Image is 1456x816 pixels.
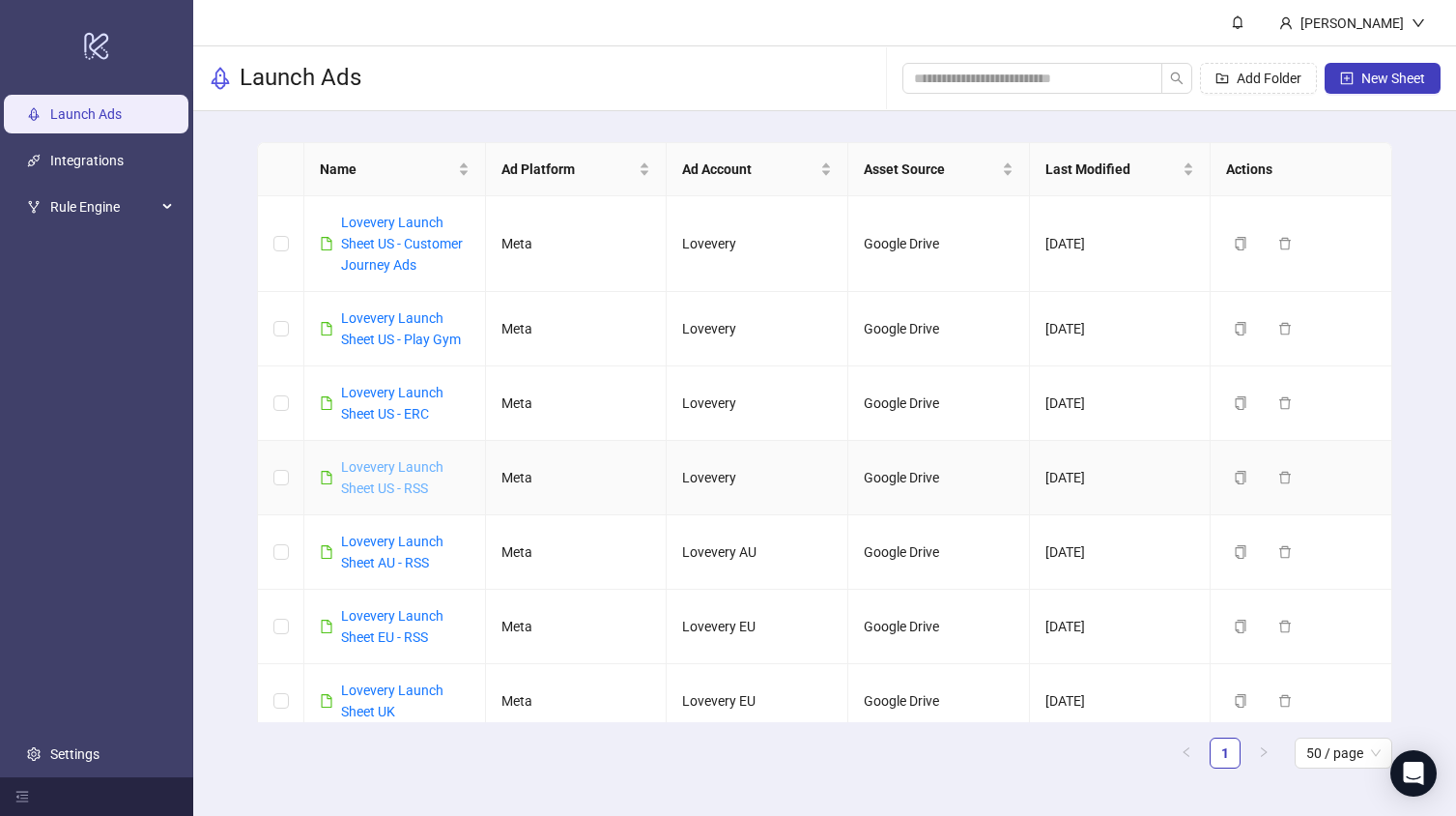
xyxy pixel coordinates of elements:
span: Rule Engine [50,188,157,226]
span: file [320,396,333,410]
td: [DATE] [1030,590,1212,664]
span: left [1181,746,1192,758]
span: copy [1234,396,1247,410]
a: Lovevery Launch Sheet US - Customer Journey Ads [341,215,463,273]
span: folder-add [1215,72,1229,85]
span: copy [1234,322,1247,335]
td: [DATE] [1030,441,1212,515]
td: Lovevery [667,292,848,366]
span: right [1258,746,1270,758]
span: copy [1234,471,1247,484]
td: Google Drive [848,441,1030,515]
span: copy [1234,237,1247,250]
td: Meta [486,292,668,366]
a: Settings [50,746,100,762]
th: Actions [1211,143,1392,196]
span: copy [1234,545,1247,559]
td: Google Drive [848,590,1030,664]
span: plus-square [1340,72,1354,85]
a: Lovevery Launch Sheet AU - RSS [341,534,443,570]
td: Google Drive [848,196,1030,292]
a: Lovevery Launch Sheet US - Play Gym [341,310,461,347]
span: Last Modified [1045,159,1180,180]
span: delete [1278,471,1292,484]
th: Ad Platform [486,143,668,196]
span: New Sheet [1361,71,1425,86]
span: menu-fold [15,790,29,803]
a: Lovevery Launch Sheet EU - RSS [341,608,443,645]
th: Last Modified [1030,143,1212,196]
button: Add Folder [1200,63,1317,94]
li: 1 [1210,738,1241,769]
span: file [320,545,333,559]
th: Name [304,143,486,196]
td: Meta [486,515,668,590]
span: delete [1278,694,1292,708]
td: [DATE] [1030,196,1212,292]
div: Page Size [1295,738,1392,769]
td: Lovevery [667,196,848,292]
span: search [1170,72,1184,85]
td: [DATE] [1030,366,1212,441]
span: copy [1234,620,1247,633]
td: Lovevery AU [667,515,848,590]
span: user [1279,16,1293,30]
td: Meta [486,441,668,515]
span: file [320,471,333,484]
span: delete [1278,620,1292,633]
td: [DATE] [1030,515,1212,590]
span: delete [1278,396,1292,410]
button: right [1248,738,1279,769]
h3: Launch Ads [240,63,361,94]
a: Lovevery Launch Sheet UK [341,683,443,719]
a: Launch Ads [50,106,122,122]
a: 1 [1211,739,1240,768]
span: file [320,620,333,633]
td: Meta [486,366,668,441]
span: rocket [209,67,232,90]
td: Meta [486,196,668,292]
span: fork [27,200,41,214]
span: 50 / page [1306,739,1381,768]
td: Google Drive [848,664,1030,739]
a: Lovevery Launch Sheet US - RSS [341,459,443,496]
span: delete [1278,322,1292,335]
li: Previous Page [1171,738,1202,769]
th: Ad Account [667,143,848,196]
span: bell [1231,15,1244,29]
div: Open Intercom Messenger [1390,750,1437,797]
span: down [1412,16,1425,30]
button: left [1171,738,1202,769]
a: Lovevery Launch Sheet US - ERC [341,385,443,422]
td: [DATE] [1030,292,1212,366]
span: Ad Account [682,159,816,180]
td: Lovevery [667,366,848,441]
span: delete [1278,545,1292,559]
td: Lovevery EU [667,590,848,664]
span: file [320,322,333,335]
td: Google Drive [848,515,1030,590]
a: Integrations [50,153,124,168]
td: Lovevery EU [667,664,848,739]
span: file [320,694,333,708]
span: Add Folder [1237,71,1301,86]
td: Meta [486,590,668,664]
li: Next Page [1248,738,1279,769]
span: file [320,237,333,250]
span: copy [1234,694,1247,708]
span: Ad Platform [501,159,636,180]
span: Name [320,159,454,180]
td: Google Drive [848,366,1030,441]
span: delete [1278,237,1292,250]
td: Lovevery [667,441,848,515]
td: [DATE] [1030,664,1212,739]
td: Google Drive [848,292,1030,366]
span: Asset Source [864,159,998,180]
th: Asset Source [848,143,1030,196]
div: [PERSON_NAME] [1293,13,1412,34]
button: New Sheet [1325,63,1441,94]
td: Meta [486,664,668,739]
